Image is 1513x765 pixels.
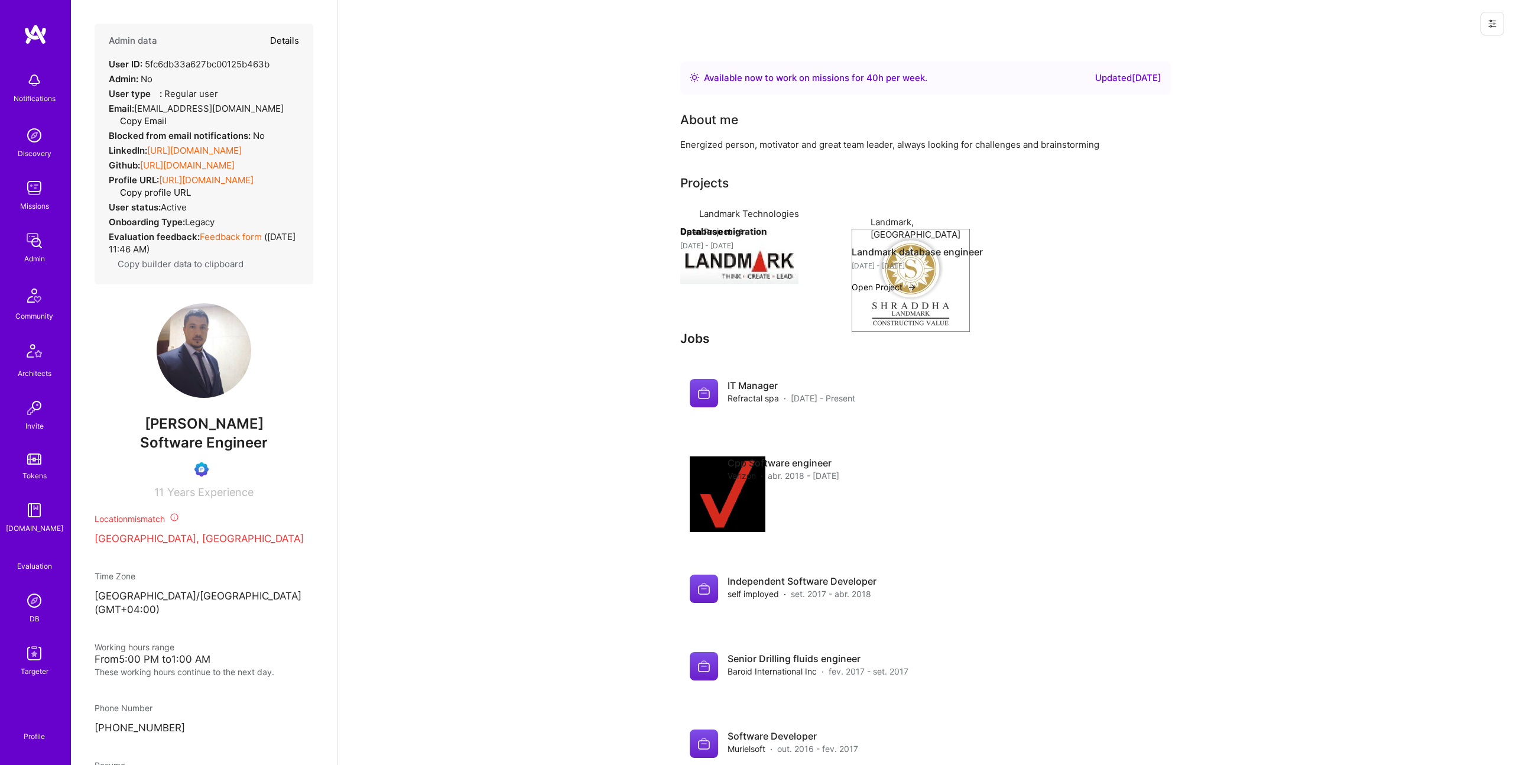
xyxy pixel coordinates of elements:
[1095,71,1161,85] div: Updated [DATE]
[109,202,161,213] strong: User status:
[185,216,215,228] span: legacy
[20,339,48,367] img: Architects
[728,469,756,482] span: Verizon
[95,571,135,581] span: Time Zone
[14,92,56,105] div: Notifications
[30,612,40,625] div: DB
[140,160,235,171] a: [URL][DOMAIN_NAME]
[95,653,313,666] div: From 5:00 PM to 1:00 AM
[109,103,134,114] strong: Email:
[680,331,1171,346] h3: Jobs
[680,174,729,192] div: Projects
[768,469,839,482] span: abr. 2018 - [DATE]
[728,392,779,404] span: Refractal spa
[95,642,174,652] span: Working hours range
[109,87,218,100] div: Regular user
[680,111,738,129] div: About me
[109,130,253,141] strong: Blocked from email notifications:
[95,532,313,546] p: [GEOGRAPHIC_DATA], [GEOGRAPHIC_DATA]
[22,124,46,147] img: discovery
[147,145,242,156] a: [URL][DOMAIN_NAME]
[157,303,251,398] img: User Avatar
[161,202,187,213] span: Active
[22,641,46,665] img: Skill Targeter
[154,486,164,498] span: 11
[109,129,265,142] div: No
[25,420,44,432] div: Invite
[111,186,191,199] button: Copy profile URL
[109,88,162,99] strong: User type :
[111,117,120,126] i: icon Copy
[22,69,46,92] img: bell
[690,73,699,82] img: Availability
[109,231,200,242] strong: Evaluation feedback:
[95,513,313,525] div: Location mismatch
[109,73,138,85] strong: Admin:
[777,743,858,755] span: out. 2016 - fev. 2017
[109,231,299,255] div: ( [DATE] 11:46 AM )
[736,227,745,236] img: arrow-right
[680,138,1171,151] div: Energized person, motivator and great team leader, always looking for challenges and brainstorming
[871,216,999,241] div: Landmark, [GEOGRAPHIC_DATA]
[18,367,51,380] div: Architects
[95,703,152,713] span: Phone Number
[680,239,828,252] div: [DATE] - [DATE]
[791,392,855,404] span: [DATE] - Present
[770,743,772,755] span: ·
[6,522,63,534] div: [DOMAIN_NAME]
[21,665,48,678] div: Targeter
[22,176,46,200] img: teamwork
[159,174,254,186] a: [URL][DOMAIN_NAME]
[109,174,159,186] strong: Profile URL:
[680,206,798,325] img: Company logo
[690,575,718,603] img: Company logo
[95,666,313,678] div: These working hours continue to the next day.
[791,588,871,600] span: set. 2017 - abr. 2018
[866,72,878,83] span: 40
[852,244,999,260] h4: Landmark database engineer
[784,392,786,404] span: ·
[704,71,927,85] div: Available now to work on missions for h per week .
[728,379,855,392] h4: IT Manager
[728,588,779,600] span: self imployed
[20,281,48,310] img: Community
[728,665,817,678] span: Baroid International Inc
[907,283,917,292] img: arrow-right
[111,115,167,127] button: Copy Email
[18,147,51,160] div: Discovery
[109,58,270,70] div: 5fc6db33a627bc00125b463b
[134,103,284,114] span: [EMAIL_ADDRESS][DOMAIN_NAME]
[109,59,142,70] strong: User ID:
[680,224,828,239] h4: Database migration
[109,258,243,270] button: Copy builder data to clipboard
[167,486,254,498] span: Years Experience
[728,743,765,755] span: Murielsoft
[22,469,47,482] div: Tokens
[728,456,839,469] h4: Cpp Software engineer
[822,665,824,678] span: ·
[95,721,313,735] p: [PHONE_NUMBER]
[109,73,152,85] div: No
[784,588,786,600] span: ·
[852,260,999,272] div: [DATE] - [DATE]
[852,221,970,339] img: Company logo
[95,589,313,618] p: [GEOGRAPHIC_DATA]/[GEOGRAPHIC_DATA] (GMT+04:00 )
[200,231,262,242] a: Feedback form
[15,310,53,322] div: Community
[109,145,147,156] strong: LinkedIn:
[690,379,718,407] img: Company logo
[194,462,209,476] img: Evaluation Call Booked
[17,560,52,572] div: Evaluation
[20,200,49,212] div: Missions
[109,35,157,46] h4: Admin data
[690,456,765,532] img: Company logo
[728,575,876,588] h4: Independent Software Developer
[95,415,313,433] span: [PERSON_NAME]
[690,652,718,680] img: Company logo
[24,730,45,741] div: Profile
[829,665,908,678] span: fev. 2017 - set. 2017
[24,252,45,265] div: Admin
[680,225,745,238] button: Open Project
[27,453,41,465] img: tokens
[728,730,858,743] h4: Software Developer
